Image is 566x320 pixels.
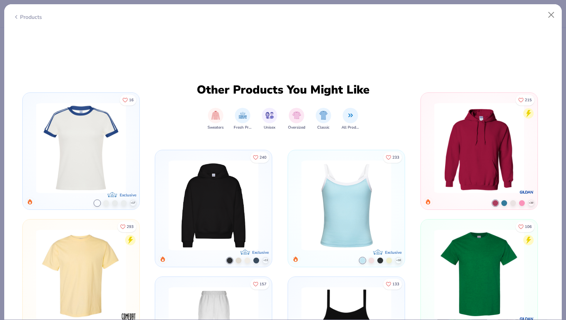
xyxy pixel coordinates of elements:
[262,108,277,131] button: filter button
[252,250,269,256] div: Exclusive
[516,221,534,232] button: Like
[288,125,305,131] span: Oversized
[263,258,268,263] span: + 11
[234,108,251,131] button: filter button
[342,108,359,131] div: filter for All Products
[292,111,301,120] img: Oversized Image
[317,125,330,131] span: Classic
[234,125,251,131] span: Fresh Prints
[33,230,129,320] img: Comfort Colors Adult Heavyweight T-Shirt
[525,225,532,229] span: 106
[431,230,527,320] img: Gildan Adult Heavy Cotton T-Shirt
[392,282,399,286] span: 133
[120,95,136,106] button: Like
[192,83,374,97] div: Other Products You Might Like
[127,225,134,229] span: 293
[13,13,42,21] div: Products
[288,108,305,131] button: filter button
[260,282,266,286] span: 157
[383,279,402,290] button: Like
[342,108,359,131] button: filter button
[288,108,305,131] div: filter for Oversized
[385,250,402,256] div: Exclusive
[265,111,274,120] img: Unisex Image
[383,152,402,163] button: Like
[319,111,328,120] img: Classic Image
[208,108,224,131] button: filter button
[260,156,266,159] span: 240
[519,184,534,200] img: brand logo
[262,108,277,131] div: filter for Unisex
[166,161,262,250] img: Fresh Prints Boston Heavyweight Hoodie
[208,125,224,131] span: Sweaters
[264,125,275,131] span: Unisex
[120,193,136,198] div: Exclusive
[234,108,251,131] div: filter for Fresh Prints
[250,152,269,163] button: Like
[131,201,135,205] span: + 17
[544,8,559,22] button: Close
[342,125,359,131] span: All Products
[516,95,534,106] button: Like
[525,98,532,102] span: 215
[117,221,136,232] button: Like
[392,156,399,159] span: 233
[208,108,224,131] div: filter for Sweaters
[33,103,129,193] img: Fresh Prints Simone Slim Fit Ringer Shirt with Stripes
[211,111,220,120] img: Sweaters Image
[316,108,331,131] button: filter button
[346,111,355,120] img: All Products Image
[250,279,269,290] button: Like
[431,103,527,193] img: Gildan Adult Heavy Blend 8 Oz. 50/50 Hooded Sweatshirt
[129,98,134,102] span: 16
[316,108,331,131] div: filter for Classic
[396,258,401,263] span: + 18
[238,111,247,120] img: Fresh Prints Image
[298,161,395,250] img: Fresh Prints Cali Camisole Top
[529,201,533,205] span: + 39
